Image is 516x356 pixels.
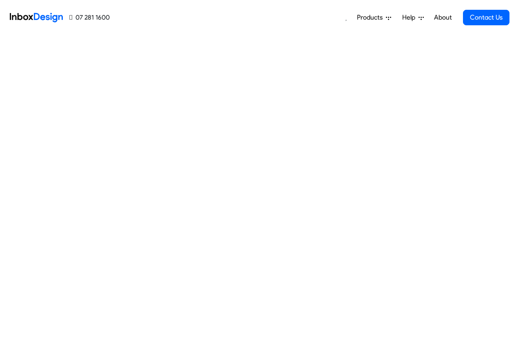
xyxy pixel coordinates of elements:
a: Contact Us [463,10,509,25]
span: Products [357,13,386,22]
a: Products [354,9,394,26]
a: Help [399,9,427,26]
a: 07 281 1600 [69,13,110,22]
span: Help [402,13,419,22]
a: About [432,9,454,26]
